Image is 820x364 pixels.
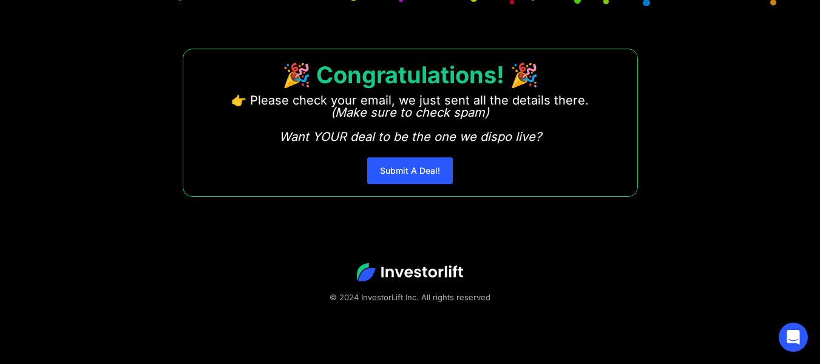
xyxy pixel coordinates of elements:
[279,105,541,144] em: (Make sure to check spam) Want YOUR deal to be the one we dispo live?
[367,157,453,184] a: Submit A Deal!
[42,291,778,303] div: © 2024 InvestorLift Inc. All rights reserved
[282,61,538,89] strong: 🎉 Congratulations! 🎉
[231,94,589,143] p: 👉 Please check your email, we just sent all the details there. ‍
[779,323,808,352] div: Open Intercom Messenger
